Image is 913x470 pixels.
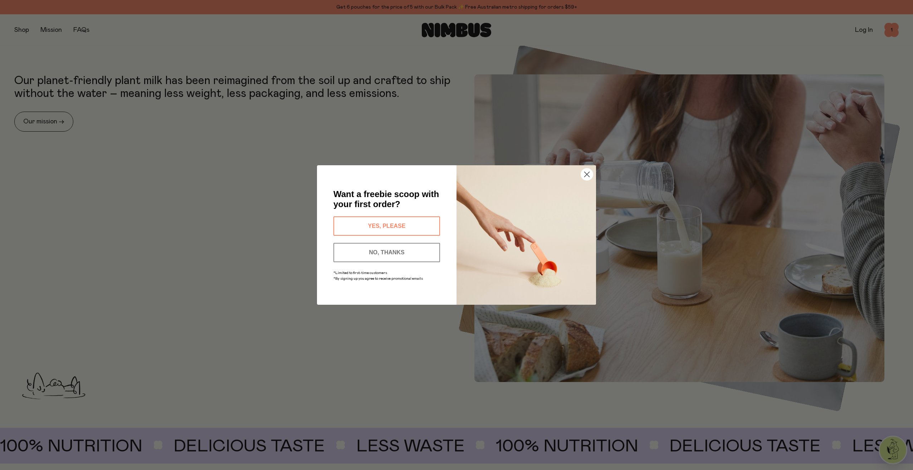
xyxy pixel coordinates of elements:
span: Want a freebie scoop with your first order? [333,189,439,209]
button: Close dialog [581,168,593,181]
button: NO, THANKS [333,243,440,262]
img: c0d45117-8e62-4a02-9742-374a5db49d45.jpeg [456,165,596,305]
span: *By signing up you agree to receive promotional emails [333,277,423,280]
button: YES, PLEASE [333,216,440,236]
span: *Limited to first-time customers [333,271,387,275]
